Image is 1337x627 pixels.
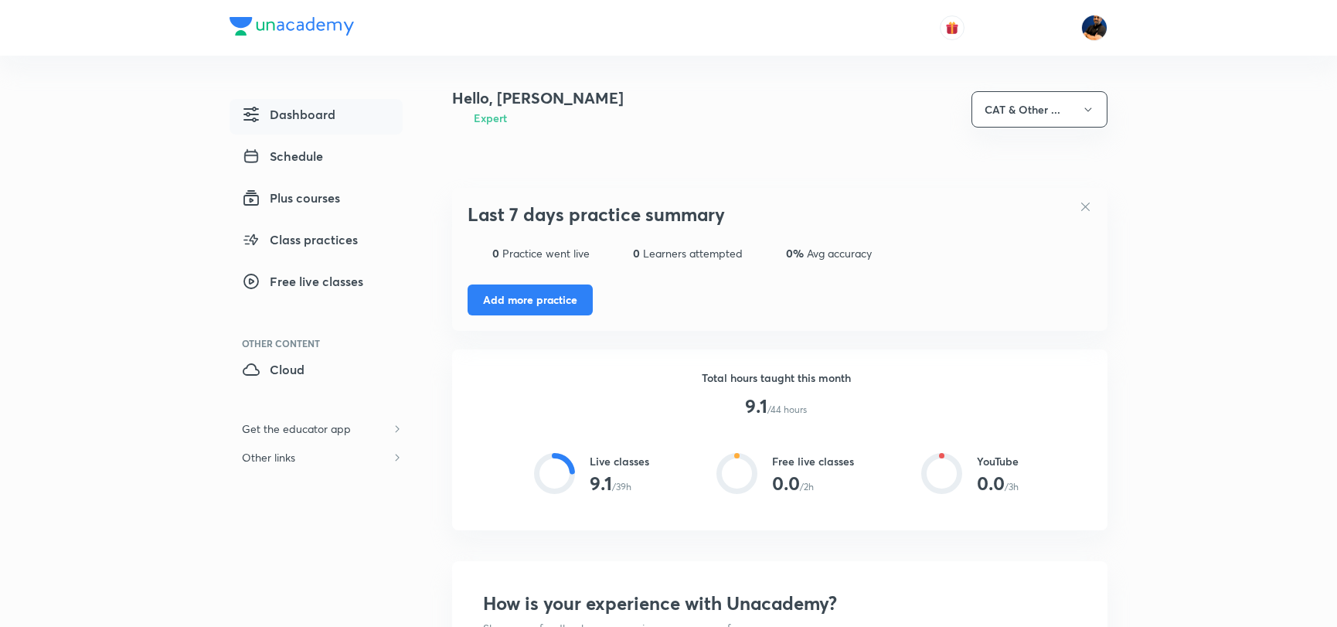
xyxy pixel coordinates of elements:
img: Saral Nashier [1081,15,1107,41]
div: Learners attempted [633,247,743,260]
img: statistics [761,244,780,263]
h3: 9.1 [745,395,767,417]
button: CAT & Other ... [971,91,1107,128]
img: avatar [945,21,959,35]
p: /44 hours [767,403,807,417]
div: Avg accuracy [786,247,872,260]
p: /3h [1005,480,1019,494]
a: Plus courses [230,182,403,218]
a: Company Logo [230,17,354,39]
img: statistics [468,244,486,263]
span: Free live classes [242,272,363,291]
span: 0 [492,246,502,261]
iframe: Help widget launcher [1199,567,1320,610]
h6: Live classes [590,453,649,469]
span: Plus courses [242,189,340,207]
span: Class practices [242,230,358,249]
a: Cloud [230,354,403,390]
h6: Total hours taught this month [702,370,851,386]
div: Practice went live [492,247,590,260]
a: Dashboard [230,99,403,135]
h6: Other links [230,443,308,472]
h3: How is your experience with Unacademy? [483,592,837,615]
button: Add more practice [468,285,593,315]
span: Dashboard [242,105,335,124]
div: Other Content [242,339,403,348]
h3: 0.0 [977,472,1005,495]
h6: Expert [474,110,507,126]
h3: 0.0 [772,472,800,495]
a: Schedule [230,141,403,176]
h4: Hello, [PERSON_NAME] [452,87,624,110]
h3: 9.1 [590,472,612,495]
h3: Last 7 days practice summary [468,203,961,226]
img: Badge [452,110,468,126]
span: Schedule [242,147,323,165]
span: 0 [633,246,643,261]
img: statistics [608,244,627,263]
a: Free live classes [230,266,403,302]
span: 0% [786,246,807,261]
img: bg [968,192,1107,331]
h6: Free live classes [772,453,854,469]
p: /39h [612,480,631,494]
span: Cloud [242,360,304,379]
a: Class practices [230,224,403,260]
h6: Get the educator app [230,414,363,443]
img: Company Logo [230,17,354,36]
button: avatar [940,15,964,40]
h6: YouTube [977,453,1019,469]
p: /2h [800,480,814,494]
